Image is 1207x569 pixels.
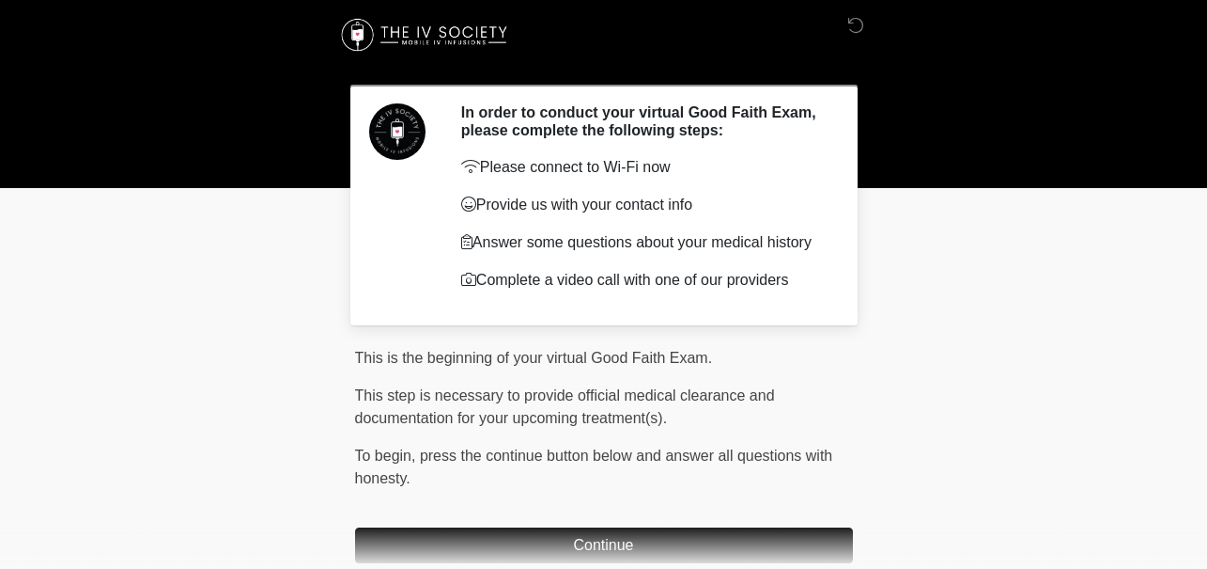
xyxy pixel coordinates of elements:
img: The IV Society Logo [336,14,516,56]
p: Please connect to Wi-Fi now [461,156,825,179]
span: To begin, ﻿﻿﻿﻿﻿﻿﻿press the continue button below and answer all questions with honesty. [355,448,833,486]
h2: In order to conduct your virtual Good Faith Exam, please complete the following steps: [461,103,825,139]
span: This step is necessary to provide official medical clearance and documentation for your upcoming ... [355,387,775,426]
button: Continue [355,528,853,563]
span: This is the beginning of your virtual Good Faith Exam. [355,350,713,366]
p: Complete a video call with one of our providers [461,269,825,292]
p: Answer some questions about your medical history [461,231,825,254]
p: Provide us with your contact info [461,194,825,216]
img: Agent Avatar [369,103,426,160]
